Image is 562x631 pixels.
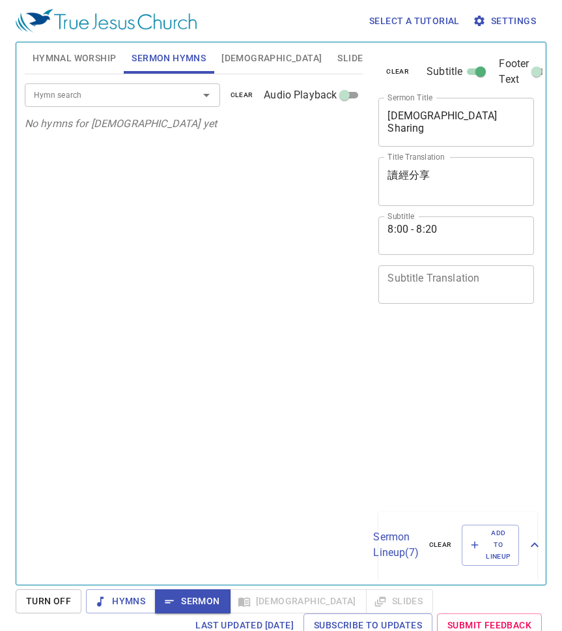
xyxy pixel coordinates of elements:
[264,87,337,103] span: Audio Playback
[427,64,462,80] span: Subtitle
[231,89,253,101] span: clear
[378,64,417,80] button: clear
[33,50,117,66] span: Hymnal Worship
[387,169,525,194] textarea: 讀經分享
[364,9,465,33] button: Select a tutorial
[26,593,71,609] span: Turn Off
[386,66,409,78] span: clear
[421,537,460,553] button: clear
[197,86,216,104] button: Open
[378,512,537,579] div: Sermon Lineup(7)clearAdd to Lineup
[223,87,261,103] button: clear
[165,593,219,609] span: Sermon
[155,589,230,613] button: Sermon
[369,13,460,29] span: Select a tutorial
[462,525,519,566] button: Add to Lineup
[470,9,541,33] button: Settings
[373,529,418,561] p: Sermon Lineup ( 7 )
[25,117,217,130] i: No hymns for [DEMOGRAPHIC_DATA] yet
[132,50,206,66] span: Sermon Hymns
[470,527,511,563] span: Add to Lineup
[387,110,525,134] textarea: [DEMOGRAPHIC_DATA] Sharing
[16,9,197,33] img: True Jesus Church
[429,539,452,551] span: clear
[16,589,81,613] button: Turn Off
[373,317,504,506] iframe: from-child
[86,589,156,613] button: Hymns
[499,56,529,87] span: Footer Text
[221,50,322,66] span: [DEMOGRAPHIC_DATA]
[337,50,368,66] span: Slides
[475,13,536,29] span: Settings
[387,223,525,248] textarea: 8:00 - 8:20
[96,593,145,609] span: Hymns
